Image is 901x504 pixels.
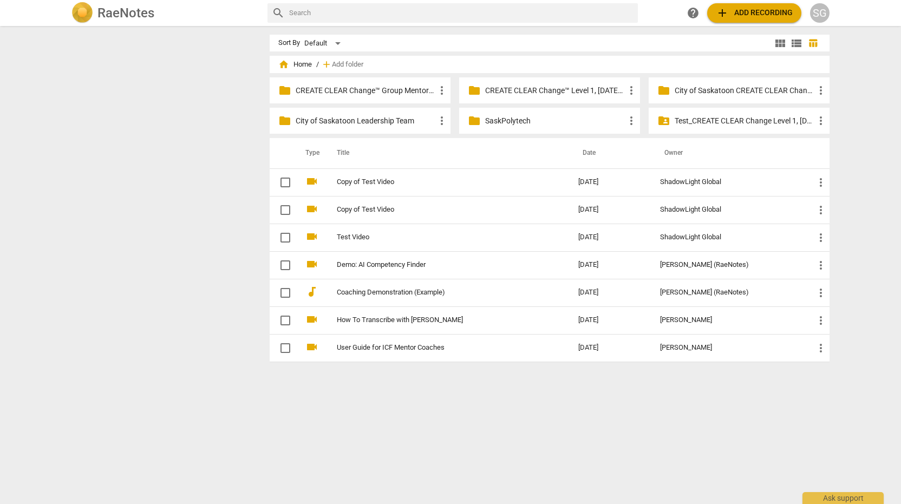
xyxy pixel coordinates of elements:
span: / [316,61,319,69]
span: folder [278,114,291,127]
span: videocam [305,175,318,188]
td: [DATE] [570,224,651,251]
td: [DATE] [570,168,651,196]
button: List view [788,35,805,51]
span: folder [468,84,481,97]
span: more_vert [814,259,827,272]
span: more_vert [814,114,827,127]
span: folder [468,114,481,127]
h2: RaeNotes [97,5,154,21]
span: add [716,6,729,19]
span: Add recording [716,6,793,19]
div: Ask support [802,492,884,504]
span: videocam [305,313,318,326]
span: Add folder [332,61,363,69]
button: Tile view [772,35,788,51]
span: videocam [305,258,318,271]
a: Help [683,3,703,23]
span: folder_shared [657,114,670,127]
p: Test_CREATE CLEAR Change Level 1, December 2023 [675,115,814,127]
td: [DATE] [570,279,651,306]
a: Copy of Test Video [337,178,539,186]
th: Type [297,138,324,168]
span: more_vert [814,286,827,299]
div: ShadowLight Global [660,233,797,241]
div: Sort By [278,39,300,47]
span: audiotrack [305,285,318,298]
span: more_vert [814,314,827,327]
span: videocam [305,202,318,215]
a: Demo: AI Competency Finder [337,261,539,269]
div: [PERSON_NAME] (RaeNotes) [660,289,797,297]
th: Title [324,138,570,168]
span: search [272,6,285,19]
span: videocam [305,230,318,243]
span: more_vert [625,114,638,127]
span: more_vert [625,84,638,97]
span: view_list [790,37,803,50]
button: Upload [707,3,801,23]
th: Owner [651,138,806,168]
span: help [687,6,700,19]
div: ShadowLight Global [660,178,797,186]
span: folder [657,84,670,97]
span: more_vert [435,84,448,97]
a: How To Transcribe with [PERSON_NAME] [337,316,539,324]
div: [PERSON_NAME] (RaeNotes) [660,261,797,269]
th: Date [570,138,651,168]
span: Home [278,59,312,70]
a: Test Video [337,233,539,241]
span: home [278,59,289,70]
span: more_vert [435,114,448,127]
a: User Guide for ICF Mentor Coaches [337,344,539,352]
div: Default [304,35,344,52]
a: Coaching Demonstration (Example) [337,289,539,297]
button: SG [810,3,830,23]
span: videocam [305,341,318,354]
span: more_vert [814,231,827,244]
td: [DATE] [570,306,651,334]
div: ShadowLight Global [660,206,797,214]
span: view_module [774,37,787,50]
div: [PERSON_NAME] [660,316,797,324]
img: Logo [71,2,93,24]
span: more_vert [814,176,827,189]
p: City of Saskatoon CREATE CLEAR Change™ Level 1 Participants [675,85,814,96]
td: [DATE] [570,251,651,279]
input: Search [289,4,634,22]
p: CREATE CLEAR Change™ Group Mentor Coaching [296,85,435,96]
span: table_chart [808,38,818,48]
a: Copy of Test Video [337,206,539,214]
td: [DATE] [570,196,651,224]
div: [PERSON_NAME] [660,344,797,352]
p: SaskPolytech [485,115,625,127]
td: [DATE] [570,334,651,362]
span: more_vert [814,204,827,217]
span: folder [278,84,291,97]
button: Table view [805,35,821,51]
span: add [321,59,332,70]
p: CREATE CLEAR Change™ Level 1, December 2023 Cohort [485,85,625,96]
a: LogoRaeNotes [71,2,259,24]
p: City of Saskatoon Leadership Team [296,115,435,127]
span: more_vert [814,342,827,355]
span: more_vert [814,84,827,97]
